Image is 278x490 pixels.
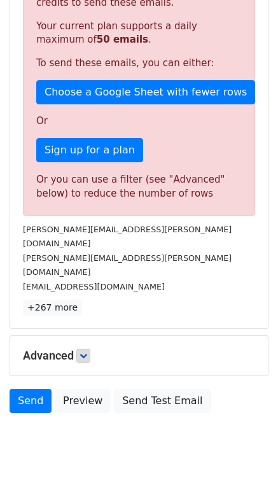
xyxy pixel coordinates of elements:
a: +267 more [23,300,82,316]
iframe: Chat Widget [214,429,278,490]
a: Send [10,389,52,413]
a: Send Test Email [114,389,211,413]
strong: 50 emails [97,34,148,45]
div: Or you can use a filter (see "Advanced" below) to reduce the number of rows [36,172,242,201]
a: Choose a Google Sheet with fewer rows [36,80,255,104]
p: Your current plan supports a daily maximum of . [36,20,242,46]
a: Preview [55,389,111,413]
small: [PERSON_NAME][EMAIL_ADDRESS][PERSON_NAME][DOMAIN_NAME] [23,225,232,249]
p: Or [36,115,242,128]
a: Sign up for a plan [36,138,143,162]
small: [EMAIL_ADDRESS][DOMAIN_NAME] [23,282,165,291]
h5: Advanced [23,349,255,363]
small: [PERSON_NAME][EMAIL_ADDRESS][PERSON_NAME][DOMAIN_NAME] [23,253,232,277]
p: To send these emails, you can either: [36,57,242,70]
